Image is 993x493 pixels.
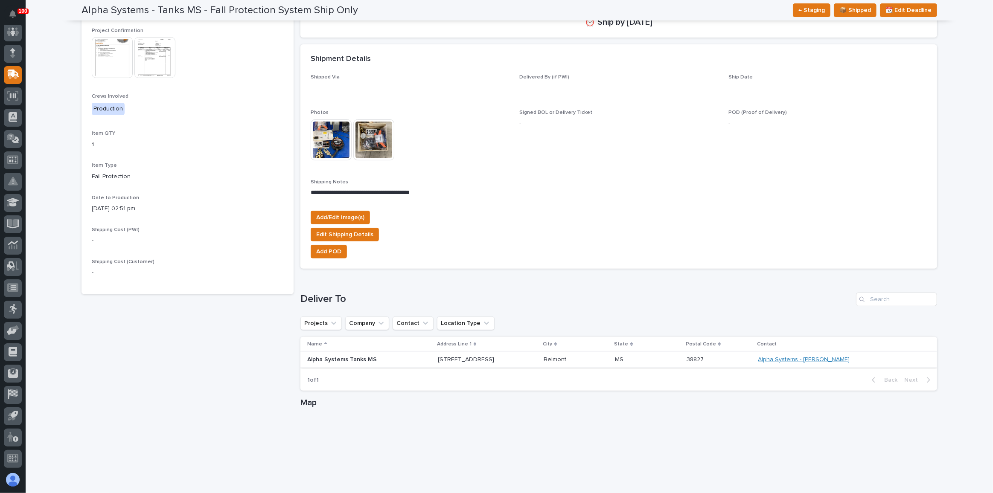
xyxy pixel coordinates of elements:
[839,5,871,15] span: 📦 Shipped
[437,339,472,349] p: Address Line 1
[544,354,568,363] p: Belmont
[92,94,128,99] span: Crews Involved
[687,354,705,363] p: 38827
[311,75,340,80] span: Shipped Via
[300,293,853,305] h1: Deliver To
[316,229,373,240] span: Edit Shipping Details
[728,75,753,80] span: Ship Date
[798,5,825,15] span: ← Staging
[615,354,625,363] p: MS
[92,103,125,115] div: Production
[519,119,718,128] p: -
[885,5,932,15] span: 📆 Edit Deadline
[19,8,27,14] p: 100
[92,172,283,181] p: Fall Protection
[614,339,628,349] p: State
[4,471,22,489] button: users-avatar
[311,245,347,258] button: Add POD
[904,376,923,384] span: Next
[834,3,877,17] button: 📦 Shipped
[92,236,283,245] p: -
[4,5,22,23] button: Notifications
[92,204,283,213] p: [DATE] 02:51 pm
[880,3,937,17] button: 📆 Edit Deadline
[879,376,897,384] span: Back
[543,339,552,349] p: City
[345,316,389,330] button: Company
[519,84,718,93] p: -
[92,28,143,33] span: Project Confirmation
[519,110,592,115] span: Signed BOL or Delivery Ticket
[728,110,787,115] span: POD (Proof of Delivery)
[311,84,509,93] p: -
[311,211,370,224] button: Add/Edit Image(s)
[438,356,537,363] p: [STREET_ADDRESS]
[311,17,927,27] p: ⏰ Ship by [DATE]
[758,356,850,363] a: Alpha Systems - [PERSON_NAME]
[92,268,283,277] p: -
[11,10,22,24] div: Notifications100
[437,316,495,330] button: Location Type
[307,356,431,363] p: Alpha Systems Tanks MS
[316,246,341,257] span: Add POD
[728,84,927,93] p: -
[92,131,115,136] span: Item QTY
[865,376,901,384] button: Back
[901,376,937,384] button: Next
[311,180,348,185] span: Shipping Notes
[311,55,371,64] h2: Shipment Details
[519,75,569,80] span: Delivered By (if PWI)
[300,370,326,391] p: 1 of 1
[92,163,117,168] span: Item Type
[311,228,379,241] button: Edit Shipping Details
[311,110,329,115] span: Photos
[856,293,937,306] input: Search
[300,352,937,368] tr: Alpha Systems Tanks MS[STREET_ADDRESS]BelmontBelmont MSMS 3882738827 Alpha Systems - [PERSON_NAME]
[300,316,342,330] button: Projects
[686,339,716,349] p: Postal Code
[757,339,777,349] p: Contact
[92,195,139,200] span: Date to Production
[307,339,322,349] p: Name
[92,259,154,264] span: Shipping Cost (Customer)
[793,3,830,17] button: ← Staging
[728,119,927,128] p: -
[316,212,364,223] span: Add/Edit Image(s)
[92,140,283,149] p: 1
[92,227,140,232] span: Shipping Cost (PWI)
[393,316,434,330] button: Contact
[300,397,937,408] h1: Map
[82,4,358,17] h2: Alpha Systems - Tanks MS - Fall Protection System Ship Only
